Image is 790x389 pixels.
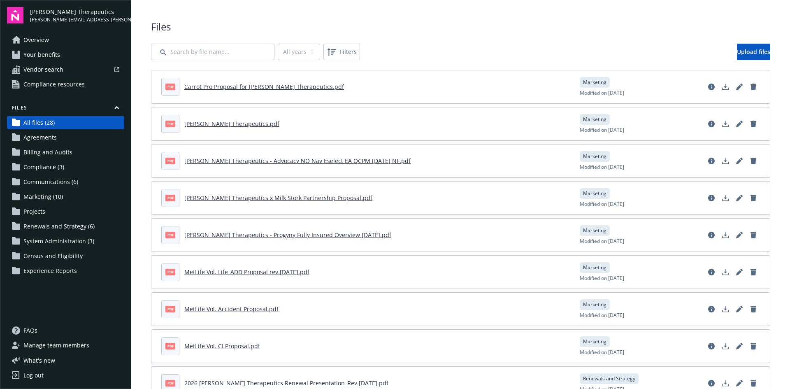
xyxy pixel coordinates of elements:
[719,340,732,353] a: Download document
[23,33,49,47] span: Overview
[165,158,175,164] span: pdf
[733,228,746,242] a: Edit document
[7,190,124,203] a: Marketing (10)
[7,161,124,174] a: Compliance (3)
[737,48,770,56] span: Upload files
[23,339,89,352] span: Manage team members
[705,303,718,316] a: View file details
[705,154,718,168] a: View file details
[23,175,78,189] span: Communications (6)
[184,231,391,239] a: [PERSON_NAME] Therapeutics - Progyny Fully Insured Overview [DATE].pdf
[7,146,124,159] a: Billing and Audits
[7,104,124,114] button: Files
[580,312,624,319] span: Modified on [DATE]
[719,303,732,316] a: Download document
[733,80,746,93] a: Edit document
[165,195,175,201] span: pdf
[733,303,746,316] a: Edit document
[340,47,357,56] span: Filters
[705,191,718,205] a: View file details
[7,235,124,248] a: System Administration (3)
[747,340,760,353] a: Delete document
[23,146,72,159] span: Billing and Audits
[7,78,124,91] a: Compliance resources
[705,117,718,130] a: View file details
[325,45,358,58] span: Filters
[733,191,746,205] a: Edit document
[184,305,279,313] a: MetLife Vol. Accident Proposal.pdf
[580,163,624,171] span: Modified on [DATE]
[580,275,624,282] span: Modified on [DATE]
[165,269,175,275] span: pdf
[7,175,124,189] a: Communications (6)
[719,266,732,279] a: Download document
[580,238,624,245] span: Modified on [DATE]
[7,63,124,76] a: Vendor search
[23,116,55,129] span: All files (28)
[705,266,718,279] a: View file details
[719,117,732,130] a: Download document
[580,349,624,356] span: Modified on [DATE]
[7,7,23,23] img: navigator-logo.svg
[23,48,60,61] span: Your benefits
[23,356,55,365] span: What ' s new
[583,375,635,382] span: Renewals and Strategy
[583,227,606,234] span: Marketing
[719,228,732,242] a: Download document
[7,339,124,352] a: Manage team members
[733,117,746,130] a: Edit document
[7,356,68,365] button: What's new
[7,220,124,233] a: Renewals and Strategy (6)
[7,48,124,61] a: Your benefits
[733,266,746,279] a: Edit document
[184,120,279,128] a: [PERSON_NAME] Therapeutics.pdf
[23,235,94,248] span: System Administration (3)
[7,116,124,129] a: All files (28)
[323,44,360,60] button: Filters
[151,44,274,60] input: Search by file name...
[580,200,624,208] span: Modified on [DATE]
[184,157,411,165] a: [PERSON_NAME] Therapeutics - Advocacy NO Nav Eselect EA QCPM [DATE] NF.pdf
[7,131,124,144] a: Agreements
[151,20,770,34] span: Files
[705,340,718,353] a: View file details
[184,194,372,202] a: [PERSON_NAME] Therapeutics x Milk Stork Partnership Proposal.pdf
[7,324,124,337] a: FAQs
[7,249,124,263] a: Census and Eligibility
[7,205,124,218] a: Projects
[23,264,77,277] span: Experience Reports
[165,84,175,90] span: pdf
[23,220,95,233] span: Renewals and Strategy (6)
[737,44,770,60] a: Upload files
[583,338,606,345] span: Marketing
[7,264,124,277] a: Experience Reports
[747,303,760,316] a: Delete document
[7,33,124,47] a: Overview
[583,79,606,86] span: Marketing
[23,324,37,337] span: FAQs
[747,228,760,242] a: Delete document
[733,340,746,353] a: Edit document
[583,301,606,308] span: Marketing
[184,268,309,276] a: MetLife Vol. Life_ADD Proposal rev.[DATE].pdf
[165,121,175,127] span: pdf
[583,264,606,271] span: Marketing
[733,154,746,168] a: Edit document
[23,369,44,382] div: Log out
[580,126,624,134] span: Modified on [DATE]
[747,117,760,130] a: Delete document
[705,228,718,242] a: View file details
[747,266,760,279] a: Delete document
[719,191,732,205] a: Download document
[165,343,175,349] span: pdf
[184,379,388,387] a: 2026 [PERSON_NAME] Therapeutics Renewal Presentation_Rev.[DATE].pdf
[184,342,260,350] a: MetLife Vol. CI Proposal.pdf
[23,190,63,203] span: Marketing (10)
[747,154,760,168] a: Delete document
[747,80,760,93] a: Delete document
[165,232,175,238] span: pdf
[23,249,83,263] span: Census and Eligibility
[583,116,606,123] span: Marketing
[23,63,63,76] span: Vendor search
[30,7,124,23] button: [PERSON_NAME] Therapeutics[PERSON_NAME][EMAIL_ADDRESS][PERSON_NAME][DOMAIN_NAME]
